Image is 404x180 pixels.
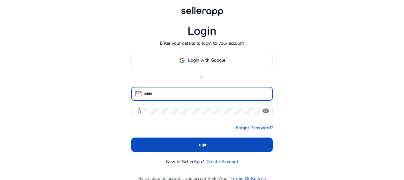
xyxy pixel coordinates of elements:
[131,53,273,67] button: Login with Google
[187,24,217,38] h1: Login
[131,138,273,152] button: Login
[134,90,142,98] span: mail
[188,57,225,64] span: Login with Google
[134,107,142,115] span: lock
[179,57,185,63] img: google-logo.svg
[206,158,238,165] a: Create Account
[131,74,273,80] p: or
[196,141,208,148] span: Login
[236,124,273,131] a: Forgot Password?
[262,107,270,115] span: visibility
[166,158,204,165] p: New to SellerApp?
[160,40,244,47] p: Enter your details to login to your account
